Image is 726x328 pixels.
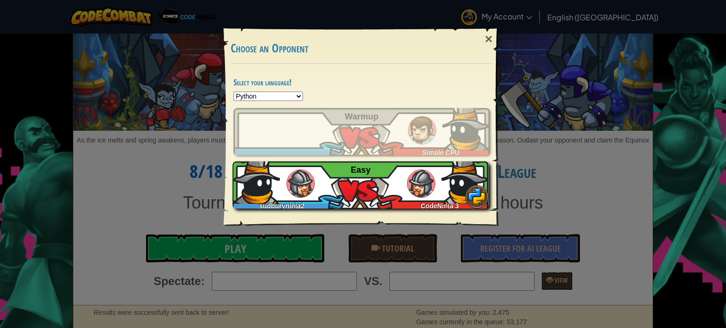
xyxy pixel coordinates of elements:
img: ydwmskAAAAGSURBVAMA1zIdaJYLXsYAAAAASUVORK5CYII= [441,157,489,204]
span: Warmup [345,112,378,121]
img: ydwmskAAAAGSURBVAMA1zIdaJYLXsYAAAAASUVORK5CYII= [442,103,490,151]
span: Easy [351,165,371,175]
img: humans_ladder_easy.png [286,169,315,198]
a: Simple CPU [233,108,490,155]
h3: Choose an Opponent [231,42,493,55]
span: Simple CPU [422,149,459,156]
span: CodeNinja 3 [421,202,459,210]
img: humans_ladder_tutorial.png [408,116,436,144]
h4: Select your language! [233,78,490,87]
img: ydwmskAAAAGSURBVAMA1zIdaJYLXsYAAAAASUVORK5CYII= [233,157,280,204]
a: sudburyninja2CodeNinja 3 [233,161,490,209]
div: × [478,25,500,53]
img: humans_ladder_easy.png [407,169,435,198]
span: sudburyninja2 [259,202,304,210]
